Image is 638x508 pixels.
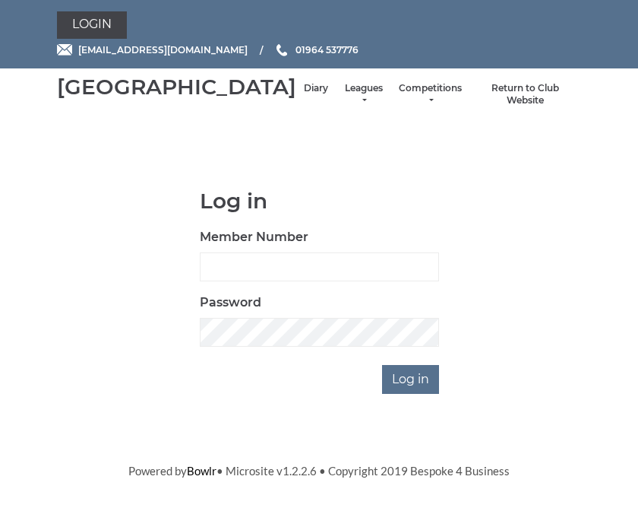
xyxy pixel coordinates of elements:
[477,82,573,107] a: Return to Club Website
[57,75,296,99] div: [GEOGRAPHIC_DATA]
[200,294,261,312] label: Password
[343,82,384,107] a: Leagues
[399,82,462,107] a: Competitions
[276,44,287,56] img: Phone us
[295,44,358,56] span: 01964 537776
[200,189,439,213] h1: Log in
[200,228,308,246] label: Member Number
[274,43,358,57] a: Phone us 01964 537776
[57,43,248,57] a: Email [EMAIL_ADDRESS][DOMAIN_NAME]
[187,464,216,478] a: Bowlr
[78,44,248,56] span: [EMAIL_ADDRESS][DOMAIN_NAME]
[128,464,510,478] span: Powered by • Microsite v1.2.2.6 • Copyright 2019 Bespoke 4 Business
[304,82,328,95] a: Diary
[57,11,127,39] a: Login
[57,44,72,56] img: Email
[382,365,439,394] input: Log in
